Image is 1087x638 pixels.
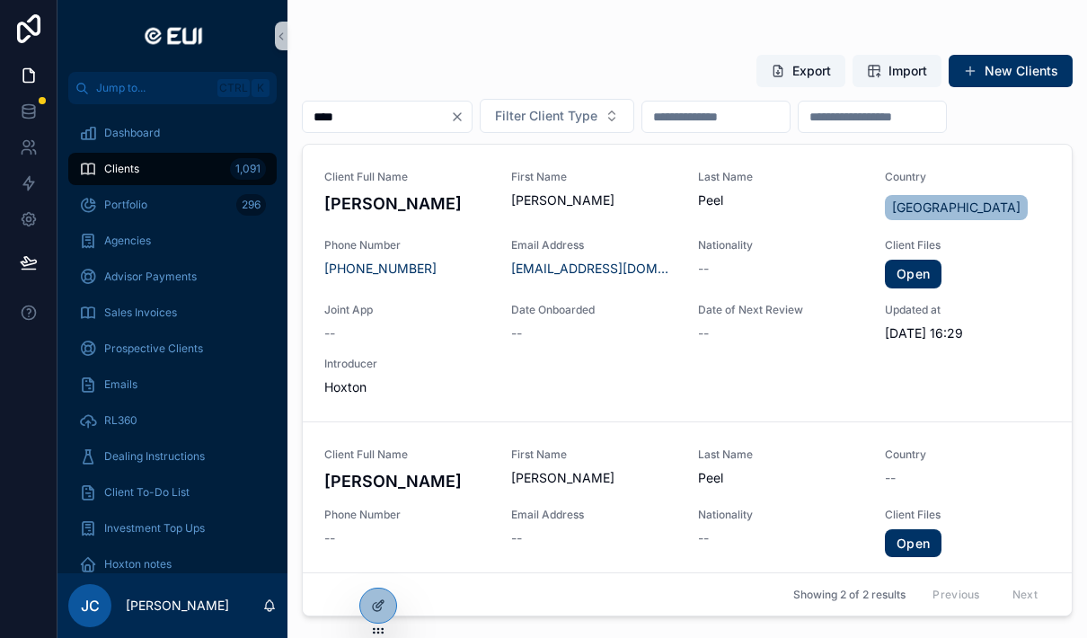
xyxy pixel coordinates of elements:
span: Country [885,170,1050,184]
button: Export [756,55,845,87]
span: [DATE] 16:29 [885,324,1050,342]
span: Date of Next Review [698,572,863,586]
span: Client Full Name [324,170,490,184]
a: Prospective Clients [68,332,277,365]
span: Hoxton [324,378,490,396]
button: Jump to...CtrlK [68,72,277,104]
span: Showing 2 of 2 results [793,588,906,602]
span: Jump to... [96,81,210,95]
span: -- [324,529,335,547]
span: Client Files [885,238,1050,253]
span: Updated at [885,303,1050,317]
span: Last Name [698,170,863,184]
span: Ctrl [217,79,250,97]
span: Agencies [104,234,151,248]
span: Investment Top Ups [104,521,205,536]
a: Dashboard [68,117,277,149]
span: -- [885,469,896,487]
span: Advisor Payments [104,270,197,284]
span: Dashboard [104,126,160,140]
h4: [PERSON_NAME] [324,469,490,493]
span: Import [888,62,927,80]
span: -- [324,324,335,342]
a: Client Full Name[PERSON_NAME]First Name[PERSON_NAME]Last NamePeelCountry[GEOGRAPHIC_DATA]Phone Nu... [303,145,1072,421]
span: Dealing Instructions [104,449,205,464]
span: Client To-Do List [104,485,190,500]
a: Agencies [68,225,277,257]
button: Clear [450,110,472,124]
span: -- [511,324,522,342]
span: Filter Client Type [495,107,597,125]
span: Phone Number [324,508,490,522]
span: -- [698,324,709,342]
span: Peel [698,191,863,209]
span: Sales Invoices [104,306,177,320]
div: 296 [236,194,266,216]
span: First Name [511,170,676,184]
span: RL360 [104,413,137,428]
div: 1,091 [230,158,266,180]
span: Emails [104,377,137,392]
p: [PERSON_NAME] [126,597,229,615]
a: [EMAIL_ADDRESS][DOMAIN_NAME] [511,260,676,278]
img: App logo [137,22,208,50]
span: Prospective Clients [104,341,203,356]
button: Import [853,55,941,87]
span: Country [885,447,1050,462]
button: Select Button [480,99,634,133]
span: Clients [104,162,139,176]
span: Client Full Name [324,447,490,462]
span: Date Onboarded [511,572,676,586]
span: [PERSON_NAME] [511,191,676,209]
span: Email Address [511,508,676,522]
div: scrollable content [57,104,287,573]
span: -- [511,529,522,547]
span: Introducer [324,357,490,371]
a: Clients1,091 [68,153,277,185]
a: Open [885,260,941,288]
h4: [PERSON_NAME] [324,191,490,216]
span: Last Name [698,447,863,462]
a: [GEOGRAPHIC_DATA] [885,195,1028,220]
span: Date Onboarded [511,303,676,317]
a: Portfolio296 [68,189,277,221]
a: Open [885,529,941,558]
a: Dealing Instructions [68,440,277,473]
span: Joint App [324,303,490,317]
a: Sales Invoices [68,297,277,329]
span: Client Files [885,508,1050,522]
span: Nationality [698,238,863,253]
span: JC [81,595,100,616]
button: New Clients [949,55,1073,87]
a: Emails [68,368,277,401]
a: Advisor Payments [68,261,277,293]
span: -- [698,260,709,278]
span: First Name [511,447,676,462]
span: Nationality [698,508,863,522]
span: Portfolio [104,198,147,212]
span: [PERSON_NAME] [511,469,676,487]
a: RL360 [68,404,277,437]
span: K [253,81,268,95]
span: Hoxton notes [104,557,172,572]
span: -- [698,529,709,547]
a: [PHONE_NUMBER] [324,260,437,278]
span: [GEOGRAPHIC_DATA] [892,199,1021,217]
span: Peel [698,469,863,487]
a: Client To-Do List [68,476,277,509]
span: Phone Number [324,238,490,253]
span: Date of Next Review [698,303,863,317]
span: Joint App [324,572,490,586]
span: Email Address [511,238,676,253]
a: Investment Top Ups [68,512,277,545]
a: Hoxton notes [68,548,277,580]
span: Updated at [885,572,1050,586]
